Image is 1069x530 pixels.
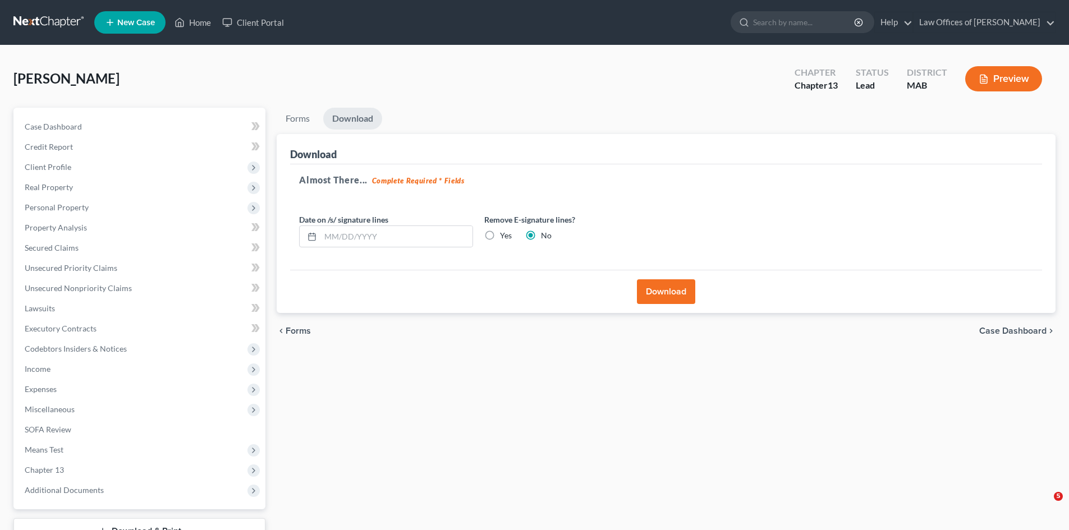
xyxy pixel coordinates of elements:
[16,258,265,278] a: Unsecured Priority Claims
[25,182,73,192] span: Real Property
[13,70,120,86] span: [PERSON_NAME]
[16,137,265,157] a: Credit Report
[299,214,388,225] label: Date on /s/ signature lines
[875,12,912,33] a: Help
[372,176,465,185] strong: Complete Required * Fields
[753,12,856,33] input: Search by name...
[965,66,1042,91] button: Preview
[25,162,71,172] span: Client Profile
[484,214,658,225] label: Remove E-signature lines?
[856,79,889,92] div: Lead
[907,66,947,79] div: District
[286,326,311,335] span: Forms
[277,108,319,130] a: Forms
[320,226,472,247] input: MM/DD/YYYY
[914,12,1055,33] a: Law Offices of [PERSON_NAME]
[795,66,838,79] div: Chapter
[16,319,265,339] a: Executory Contracts
[299,173,1033,187] h5: Almost There...
[25,485,104,495] span: Additional Documents
[169,12,217,33] a: Home
[979,326,1047,335] span: Case Dashboard
[16,238,265,258] a: Secured Claims
[25,122,82,131] span: Case Dashboard
[25,344,127,353] span: Codebtors Insiders & Notices
[117,19,155,27] span: New Case
[217,12,290,33] a: Client Portal
[25,202,89,212] span: Personal Property
[907,79,947,92] div: MAB
[1047,326,1056,335] i: chevron_right
[25,465,64,474] span: Chapter 13
[1054,492,1063,501] span: 5
[16,420,265,440] a: SOFA Review
[856,66,889,79] div: Status
[323,108,382,130] a: Download
[277,326,286,335] i: chevron_left
[25,223,87,232] span: Property Analysis
[541,230,552,241] label: No
[25,445,63,454] span: Means Test
[637,279,695,304] button: Download
[1031,492,1058,519] iframe: Intercom live chat
[25,384,57,394] span: Expenses
[979,326,1056,335] a: Case Dashboard chevron_right
[25,142,73,151] span: Credit Report
[25,303,55,313] span: Lawsuits
[25,364,51,374] span: Income
[16,117,265,137] a: Case Dashboard
[16,298,265,319] a: Lawsuits
[25,425,71,434] span: SOFA Review
[25,263,117,273] span: Unsecured Priority Claims
[277,326,326,335] button: chevron_left Forms
[290,148,337,161] div: Download
[25,404,75,414] span: Miscellaneous
[16,278,265,298] a: Unsecured Nonpriority Claims
[795,79,838,92] div: Chapter
[25,283,132,293] span: Unsecured Nonpriority Claims
[16,218,265,238] a: Property Analysis
[828,80,838,90] span: 13
[25,324,97,333] span: Executory Contracts
[500,230,512,241] label: Yes
[25,243,79,252] span: Secured Claims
